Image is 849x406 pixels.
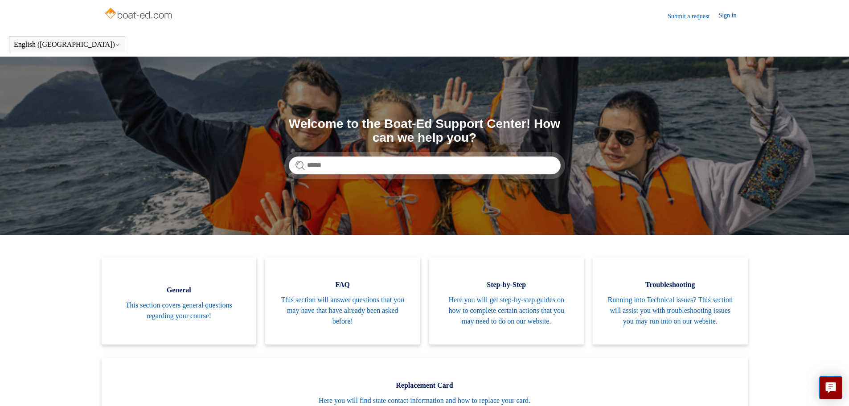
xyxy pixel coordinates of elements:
[115,300,243,321] span: This section covers general questions regarding your course!
[819,376,842,399] button: Live chat
[115,285,243,295] span: General
[429,257,584,344] a: Step-by-Step Here you will get step-by-step guides on how to complete certain actions that you ma...
[289,156,561,174] input: Search
[102,257,257,344] a: General This section covers general questions regarding your course!
[279,295,407,327] span: This section will answer questions that you may have that have already been asked before!
[104,5,175,23] img: Boat-Ed Help Center home page
[443,279,571,290] span: Step-by-Step
[606,295,734,327] span: Running into Technical issues? This section will assist you with troubleshooting issues you may r...
[593,257,748,344] a: Troubleshooting Running into Technical issues? This section will assist you with troubleshooting ...
[289,117,561,145] h1: Welcome to the Boat-Ed Support Center! How can we help you?
[718,11,745,21] a: Sign in
[115,380,734,391] span: Replacement Card
[279,279,407,290] span: FAQ
[668,12,718,21] a: Submit a request
[115,395,734,406] span: Here you will find state contact information and how to replace your card.
[606,279,734,290] span: Troubleshooting
[265,257,420,344] a: FAQ This section will answer questions that you may have that have already been asked before!
[443,295,571,327] span: Here you will get step-by-step guides on how to complete certain actions that you may need to do ...
[14,41,120,49] button: English ([GEOGRAPHIC_DATA])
